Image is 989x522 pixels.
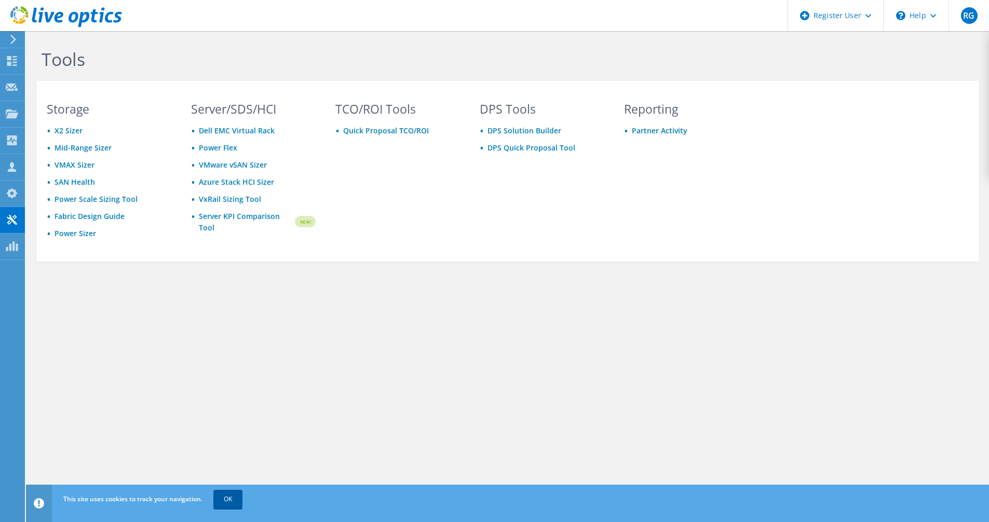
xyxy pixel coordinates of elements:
[47,103,171,115] h3: Storage
[335,103,460,115] h3: TCO/ROI Tools
[55,160,94,170] a: VMAX Sizer
[896,11,905,20] svg: \n
[55,194,138,204] a: Power Scale Sizing Tool
[624,103,749,115] h3: Reporting
[343,126,429,135] a: Quick Proposal TCO/ROI
[63,494,202,503] span: This site uses cookies to track your navigation.
[55,177,95,187] a: SAN Health
[213,490,242,509] a: OK
[55,228,96,238] a: Power Sizer
[199,143,237,153] a: Power Flex
[293,210,316,234] img: new-badge.svg
[487,126,561,135] a: DPS Solution Builder
[199,177,274,187] a: Azure Stack HCI Sizer
[487,143,575,153] a: DPS Quick Proposal Tool
[199,160,267,170] a: VMware vSAN Sizer
[199,126,275,135] a: Dell EMC Virtual Rack
[199,194,261,204] a: VxRail Sizing Tool
[55,143,112,153] a: Mid-Range Sizer
[42,48,742,70] h1: Tools
[480,103,604,115] h3: DPS Tools
[632,126,687,135] a: Partner Activity
[199,211,293,233] a: Server KPI Comparison Tool
[55,211,125,221] a: Fabric Design Guide
[191,103,316,115] h3: Server/SDS/HCI
[961,7,978,24] span: RG
[55,126,83,135] a: X2 Sizer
